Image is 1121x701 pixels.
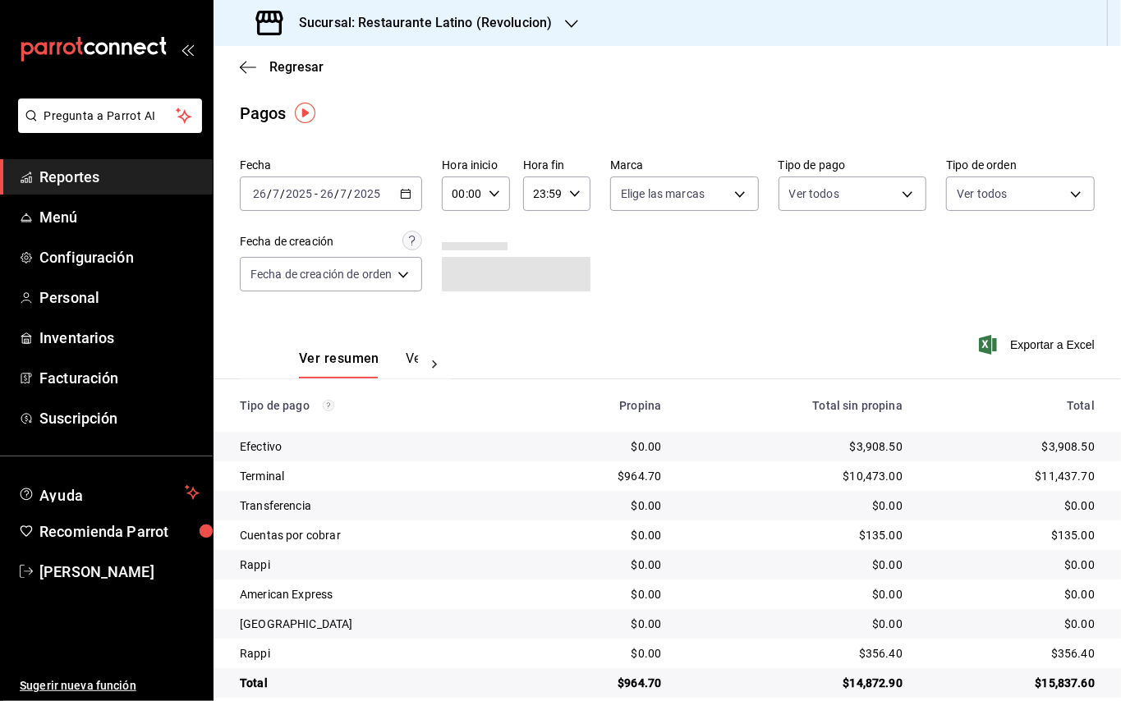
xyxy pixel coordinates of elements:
[39,483,178,502] span: Ayuda
[929,675,1095,691] div: $15,837.60
[789,186,839,202] span: Ver todos
[543,497,661,514] div: $0.00
[929,557,1095,573] div: $0.00
[621,186,705,202] span: Elige las marcas
[39,246,200,268] span: Configuración
[299,350,418,378] div: navigation tabs
[523,160,590,172] label: Hora fin
[44,108,177,125] span: Pregunta a Parrot AI
[240,59,324,75] button: Regresar
[929,645,1095,662] div: $356.40
[252,187,267,200] input: --
[929,616,1095,632] div: $0.00
[319,187,334,200] input: --
[20,677,200,694] span: Sugerir nueva función
[39,520,200,543] span: Recomienda Parrot
[240,101,287,126] div: Pagos
[946,160,1095,172] label: Tipo de orden
[543,438,661,455] div: $0.00
[240,438,517,455] div: Efectivo
[18,99,202,133] button: Pregunta a Parrot AI
[543,557,661,573] div: $0.00
[929,399,1095,412] div: Total
[299,350,379,378] button: Ver resumen
[929,527,1095,543] div: $135.00
[687,586,903,602] div: $0.00
[240,399,517,412] div: Tipo de pago
[39,367,200,389] span: Facturación
[286,13,552,33] h3: Sucursal: Restaurante Latino (Revolucion)
[250,266,392,282] span: Fecha de creación de orden
[406,350,467,378] button: Ver pagos
[543,527,661,543] div: $0.00
[687,438,903,455] div: $3,908.50
[543,399,661,412] div: Propina
[929,497,1095,514] div: $0.00
[687,557,903,573] div: $0.00
[687,645,903,662] div: $356.40
[687,399,903,412] div: Total sin propina
[929,586,1095,602] div: $0.00
[39,206,200,228] span: Menú
[687,468,903,484] div: $10,473.00
[267,187,272,200] span: /
[240,527,517,543] div: Cuentas por cobrar
[240,497,517,514] div: Transferencia
[240,557,517,573] div: Rappi
[181,43,194,56] button: open_drawer_menu
[334,187,339,200] span: /
[543,468,661,484] div: $964.70
[240,586,517,602] div: American Express
[543,586,661,602] div: $0.00
[315,187,318,200] span: -
[323,400,334,411] svg: Los pagos realizados con Pay y otras terminales son montos brutos.
[11,119,202,136] a: Pregunta a Parrot AI
[687,497,903,514] div: $0.00
[240,616,517,632] div: [GEOGRAPHIC_DATA]
[929,438,1095,455] div: $3,908.50
[353,187,381,200] input: ----
[240,468,517,484] div: Terminal
[957,186,1007,202] span: Ver todos
[39,166,200,188] span: Reportes
[779,160,927,172] label: Tipo de pago
[348,187,353,200] span: /
[240,160,422,172] label: Fecha
[340,187,348,200] input: --
[295,103,315,123] img: Tooltip marker
[543,616,661,632] div: $0.00
[543,675,661,691] div: $964.70
[687,675,903,691] div: $14,872.90
[39,407,200,429] span: Suscripción
[269,59,324,75] span: Regresar
[442,160,509,172] label: Hora inicio
[240,233,333,250] div: Fecha de creación
[929,468,1095,484] div: $11,437.70
[39,561,200,583] span: [PERSON_NAME]
[543,645,661,662] div: $0.00
[39,286,200,309] span: Personal
[240,645,517,662] div: Rappi
[687,616,903,632] div: $0.00
[285,187,313,200] input: ----
[982,335,1095,355] button: Exportar a Excel
[240,675,517,691] div: Total
[610,160,759,172] label: Marca
[280,187,285,200] span: /
[272,187,280,200] input: --
[687,527,903,543] div: $135.00
[39,327,200,349] span: Inventarios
